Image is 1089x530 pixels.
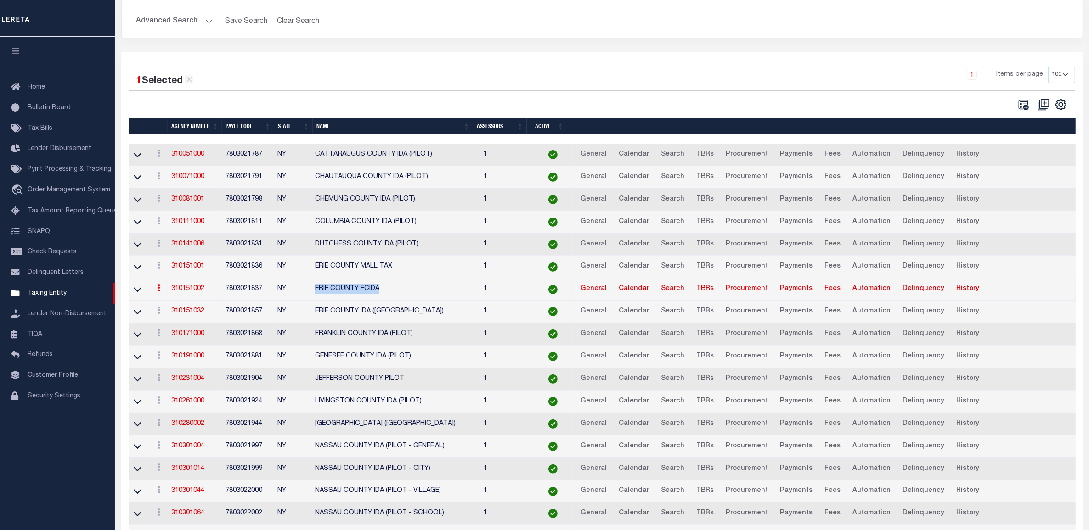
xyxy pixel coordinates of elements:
[657,215,688,229] a: Search
[222,502,274,525] td: 7803022002
[848,170,895,184] a: Automation
[222,346,274,368] td: 7803021881
[615,215,653,229] a: Calendar
[898,215,948,229] a: Delinquency
[692,192,718,207] a: TBRs
[820,170,845,184] a: Fees
[28,249,77,255] span: Check Requests
[274,368,312,391] td: NY
[722,462,772,476] a: Procurement
[615,259,653,274] a: Calendar
[136,74,193,89] div: Selected
[848,506,895,521] a: Automation
[952,147,983,162] a: History
[848,147,895,162] a: Automation
[898,259,948,274] a: Delinquency
[11,184,26,196] i: travel_explore
[171,285,204,292] a: 310151002
[171,196,204,202] a: 310081001
[722,304,772,319] a: Procurement
[480,435,533,458] td: 1
[311,166,480,189] td: CHAUTAUQUA COUNTY IDA (PILOT)
[222,301,274,323] td: 7803021857
[692,237,718,252] a: TBRs
[952,394,983,409] a: History
[548,487,558,496] img: check-icon-green.svg
[615,327,653,341] a: Calendar
[820,439,845,454] a: Fees
[615,417,653,431] a: Calendar
[548,419,558,429] img: check-icon-green.svg
[657,462,688,476] a: Search
[480,368,533,391] td: 1
[311,144,480,166] td: CATTARAUGUS COUNTY IDA (PILOT)
[548,285,558,294] img: check-icon-green.svg
[480,458,533,480] td: 1
[952,170,983,184] a: History
[952,327,983,341] a: History
[692,506,718,521] a: TBRs
[952,282,983,296] a: History
[848,304,895,319] a: Automation
[576,259,611,274] a: General
[576,394,611,409] a: General
[222,480,274,502] td: 7803022000
[722,259,772,274] a: Procurement
[222,278,274,301] td: 7803021837
[898,327,948,341] a: Delinquency
[848,282,895,296] a: Automation
[898,282,948,296] a: Delinquency
[171,308,204,314] a: 310151032
[222,189,274,211] td: 7803021798
[615,484,653,498] a: Calendar
[171,420,204,427] a: 310280002
[274,323,312,346] td: NY
[274,234,312,256] td: NY
[820,147,845,162] a: Fees
[311,435,480,458] td: NASSAU COUNTY IDA (PILOT - GENERAL)
[722,439,772,454] a: Procurement
[576,439,611,454] a: General
[222,234,274,256] td: 7803021831
[171,465,204,472] a: 310301014
[480,278,533,301] td: 1
[820,237,845,252] a: Fees
[274,166,312,189] td: NY
[222,368,274,391] td: 7803021904
[28,311,107,317] span: Lender Non-Disbursement
[776,282,817,296] a: Payments
[776,394,817,409] a: Payments
[898,349,948,364] a: Delinquency
[848,237,895,252] a: Automation
[222,144,274,166] td: 7803021787
[657,394,688,409] a: Search
[820,462,845,476] a: Fees
[274,118,313,134] th: State: activate to sort column ascending
[657,349,688,364] a: Search
[776,506,817,521] a: Payments
[657,372,688,386] a: Search
[548,150,558,159] img: check-icon-green.svg
[898,237,948,252] a: Delinquency
[615,304,653,319] a: Calendar
[692,484,718,498] a: TBRs
[28,84,45,90] span: Home
[28,269,84,276] span: Delinquent Letters
[222,435,274,458] td: 7803021997
[274,458,312,480] td: NY
[222,118,274,134] th: Payee Code: activate to sort column ascending
[692,372,718,386] a: TBRs
[952,462,983,476] a: History
[313,118,473,134] th: Name: activate to sort column ascending
[222,256,274,278] td: 7803021836
[548,442,558,451] img: check-icon-green.svg
[548,307,558,316] img: check-icon-green.svg
[776,304,817,319] a: Payments
[776,372,817,386] a: Payments
[820,192,845,207] a: Fees
[576,170,611,184] a: General
[171,398,204,404] a: 310261000
[848,439,895,454] a: Automation
[657,417,688,431] a: Search
[722,215,772,229] a: Procurement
